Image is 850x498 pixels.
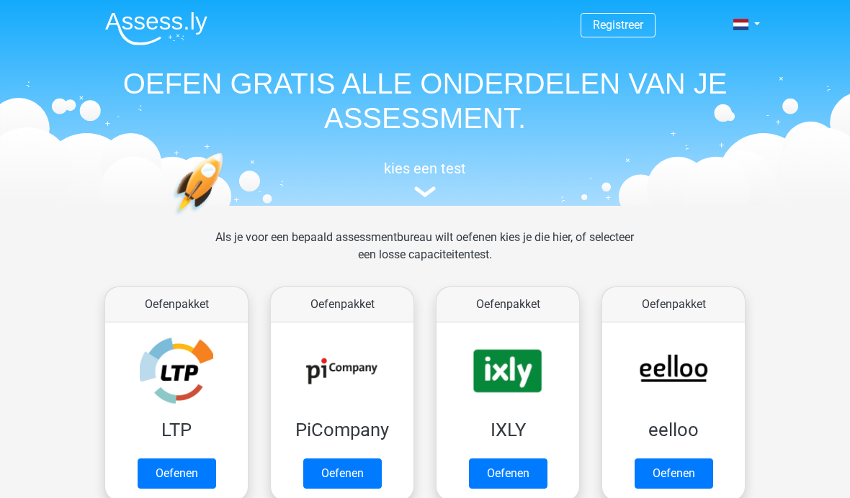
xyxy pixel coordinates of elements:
a: Oefenen [138,458,216,489]
img: assessment [414,186,436,197]
a: Oefenen [635,458,713,489]
img: oefenen [173,153,279,283]
div: Als je voor een bepaald assessmentbureau wilt oefenen kies je die hier, of selecteer een losse ca... [204,229,645,281]
h1: OEFEN GRATIS ALLE ONDERDELEN VAN JE ASSESSMENT. [94,66,756,135]
a: Oefenen [469,458,547,489]
a: kies een test [94,160,756,198]
h5: kies een test [94,160,756,177]
img: Assessly [105,12,207,45]
a: Oefenen [303,458,382,489]
a: Registreer [593,18,643,32]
